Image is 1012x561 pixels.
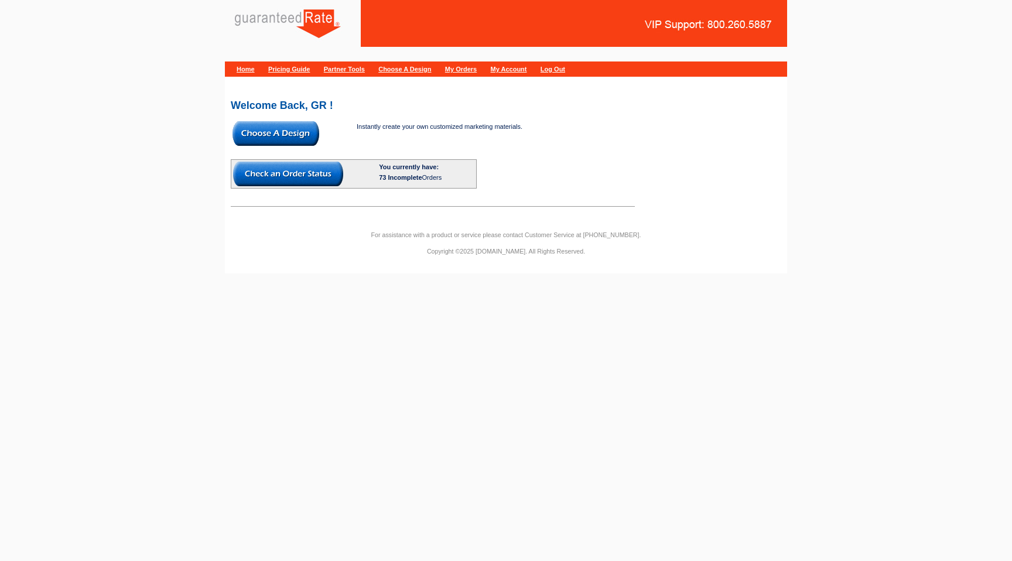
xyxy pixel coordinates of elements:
[231,100,781,111] h2: Welcome Back, GR !
[379,174,422,181] span: 73 Incomplete
[379,163,439,170] b: You currently have:
[378,66,431,73] a: Choose A Design
[324,66,365,73] a: Partner Tools
[541,66,565,73] a: Log Out
[233,121,319,146] img: button-choose-design.gif
[379,172,474,183] div: Orders
[233,162,343,186] img: button-check-order-status.gif
[491,66,527,73] a: My Account
[225,230,787,240] p: For assistance with a product or service please contact Customer Service at [PHONE_NUMBER].
[357,123,522,130] span: Instantly create your own customized marketing materials.
[225,246,787,256] p: Copyright ©2025 [DOMAIN_NAME]. All Rights Reserved.
[237,66,255,73] a: Home
[268,66,310,73] a: Pricing Guide
[445,66,477,73] a: My Orders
